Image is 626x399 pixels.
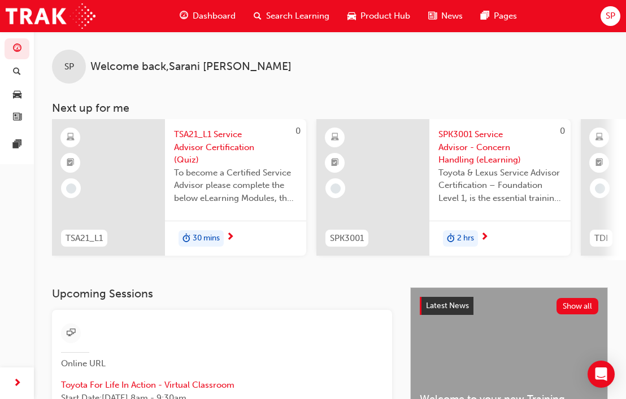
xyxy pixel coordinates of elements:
[13,67,21,77] span: search-icon
[66,183,76,194] span: learningRecordVerb_NONE-icon
[426,301,469,310] span: Latest News
[67,326,75,340] span: sessionType_ONLINE_URL-icon
[193,232,220,245] span: 30 mins
[61,379,383,392] span: Toyota For Life In Action - Virtual Classroom
[182,231,190,246] span: duration-icon
[52,287,392,300] h3: Upcoming Sessions
[52,119,306,256] a: 0TSA21_L1TSA21_L1 Service Advisor Certification (Quiz)To become a Certified Service Advisor pleas...
[420,297,598,315] a: Latest NewsShow all
[13,376,21,391] span: next-icon
[447,231,455,246] span: duration-icon
[595,156,603,170] span: booktick-icon
[331,130,339,145] span: learningResourceType_ELEARNING-icon
[560,126,565,136] span: 0
[601,6,620,26] button: SP
[606,10,615,23] span: SP
[295,126,301,136] span: 0
[438,166,562,205] span: Toyota & Lexus Service Advisor Certification – Foundation Level 1, is the essential training cour...
[180,9,188,23] span: guage-icon
[174,128,297,166] span: TSA21_L1 Service Advisor Certification (Quiz)
[419,5,472,28] a: news-iconNews
[557,298,599,314] button: Show all
[13,113,21,123] span: news-icon
[360,10,410,23] span: Product Hub
[594,232,608,245] span: TDI
[90,60,292,73] span: Welcome back , Sarani [PERSON_NAME]
[347,9,356,23] span: car-icon
[441,10,463,23] span: News
[13,140,21,150] span: pages-icon
[171,5,245,28] a: guage-iconDashboard
[330,232,364,245] span: SPK3001
[457,232,474,245] span: 2 hrs
[438,128,562,166] span: SPK3001 Service Advisor - Concern Handling (eLearning)
[67,130,75,145] span: learningResourceType_ELEARNING-icon
[67,156,75,170] span: booktick-icon
[13,90,21,100] span: car-icon
[481,9,489,23] span: pages-icon
[595,130,603,145] span: learningResourceType_ELEARNING-icon
[472,5,526,28] a: pages-iconPages
[254,9,262,23] span: search-icon
[13,44,21,54] span: guage-icon
[316,119,571,256] a: 0SPK3001SPK3001 Service Advisor - Concern Handling (eLearning)Toyota & Lexus Service Advisor Cert...
[480,233,489,243] span: next-icon
[338,5,419,28] a: car-iconProduct Hub
[34,102,626,115] h3: Next up for me
[226,233,234,243] span: next-icon
[193,10,236,23] span: Dashboard
[331,156,339,170] span: booktick-icon
[66,232,103,245] span: TSA21_L1
[174,166,297,205] span: To become a Certified Service Advisor please complete the below eLearning Modules, the Service Ad...
[428,9,437,23] span: news-icon
[64,60,74,73] span: SP
[331,183,341,194] span: learningRecordVerb_NONE-icon
[494,10,517,23] span: Pages
[245,5,338,28] a: search-iconSearch Learning
[595,183,605,194] span: learningRecordVerb_NONE-icon
[266,10,329,23] span: Search Learning
[6,3,95,29] img: Trak
[588,361,615,388] div: Open Intercom Messenger
[61,357,118,370] span: Online URL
